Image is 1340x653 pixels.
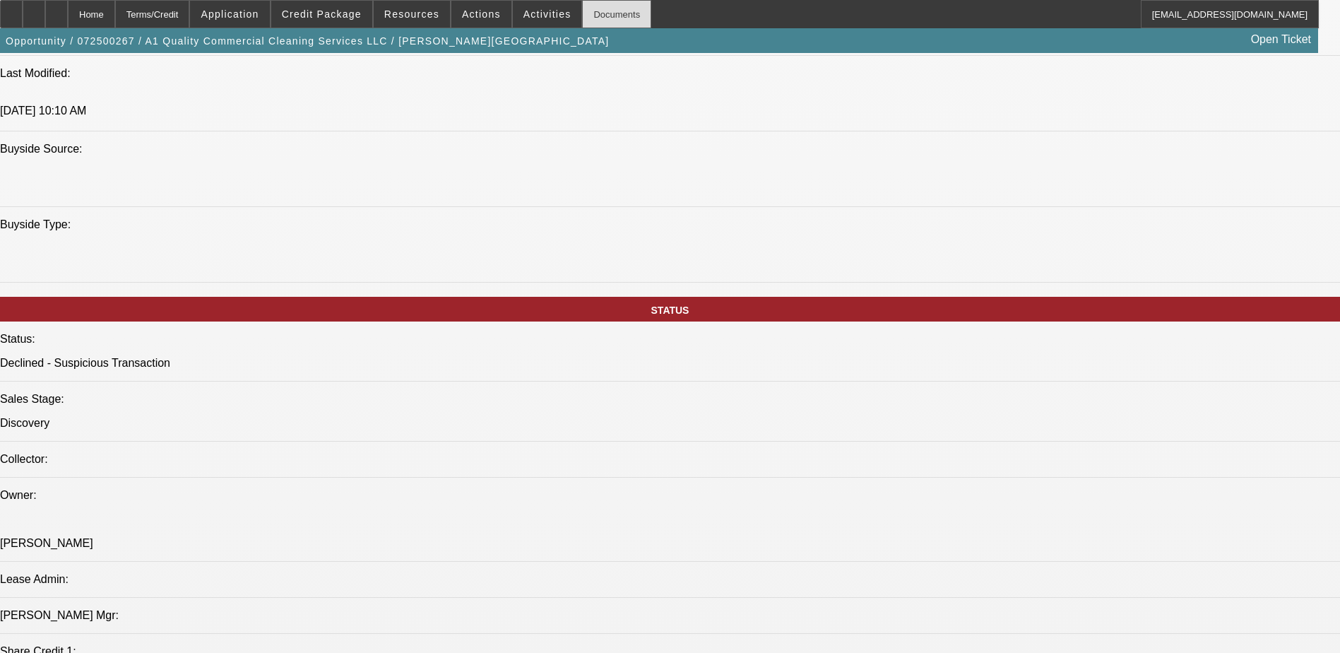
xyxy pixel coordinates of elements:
span: STATUS [651,305,689,316]
span: Actions [462,8,501,20]
span: Credit Package [282,8,362,20]
button: Application [190,1,269,28]
button: Activities [513,1,582,28]
span: Activities [523,8,571,20]
a: Open Ticket [1245,28,1317,52]
span: Resources [384,8,439,20]
span: Opportunity / 072500267 / A1 Quality Commercial Cleaning Services LLC / [PERSON_NAME][GEOGRAPHIC_... [6,35,610,47]
button: Credit Package [271,1,372,28]
button: Resources [374,1,450,28]
button: Actions [451,1,511,28]
span: Application [201,8,259,20]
